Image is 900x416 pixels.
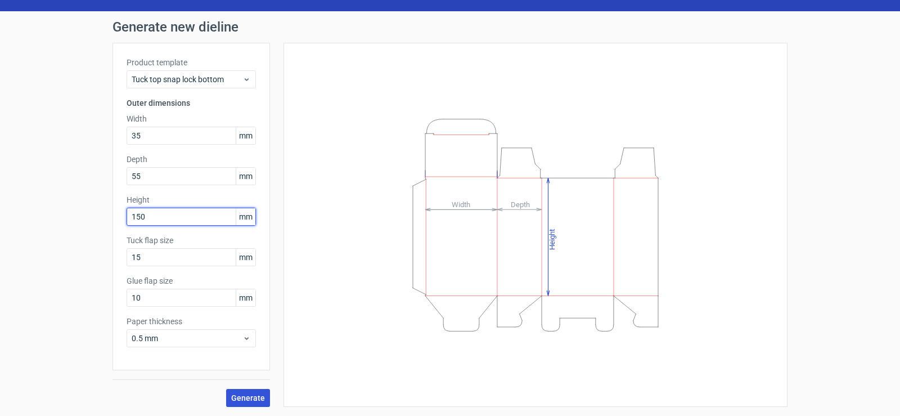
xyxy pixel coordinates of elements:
label: Glue flap size [127,275,256,287]
label: Height [127,194,256,205]
span: Generate [231,394,265,402]
span: mm [236,289,255,306]
label: Tuck flap size [127,235,256,246]
h1: Generate new dieline [112,20,787,34]
span: mm [236,208,255,225]
span: mm [236,249,255,266]
label: Product template [127,57,256,68]
label: Depth [127,154,256,165]
tspan: Width [452,200,470,208]
button: Generate [226,389,270,407]
label: Paper thickness [127,316,256,327]
span: Tuck top snap lock bottom [132,74,242,85]
span: mm [236,127,255,144]
label: Width [127,113,256,124]
h3: Outer dimensions [127,97,256,109]
tspan: Height [548,229,556,249]
tspan: Depth [511,200,530,208]
span: 0.5 mm [132,333,242,344]
span: mm [236,168,255,185]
